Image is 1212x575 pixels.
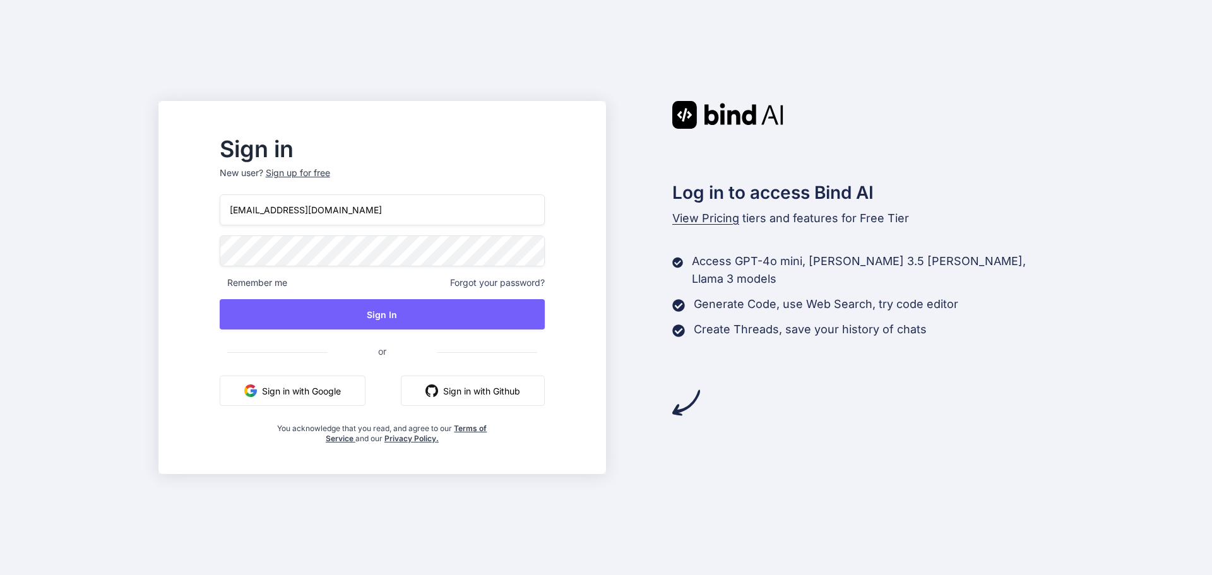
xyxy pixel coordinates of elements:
a: Terms of Service [326,424,487,443]
h2: Log in to access Bind AI [672,179,1054,206]
span: Remember me [220,276,287,289]
p: Generate Code, use Web Search, try code editor [694,295,958,313]
span: or [328,336,437,367]
img: Bind AI logo [672,101,783,129]
img: github [425,384,438,397]
button: Sign In [220,299,545,329]
span: View Pricing [672,211,739,225]
p: Create Threads, save your history of chats [694,321,927,338]
span: Forgot your password? [450,276,545,289]
p: tiers and features for Free Tier [672,210,1054,227]
button: Sign in with Google [220,376,365,406]
img: arrow [672,389,700,417]
div: Sign up for free [266,167,330,179]
a: Privacy Policy. [384,434,439,443]
div: You acknowledge that you read, and agree to our and our [274,416,491,444]
input: Login or Email [220,194,545,225]
p: Access GPT-4o mini, [PERSON_NAME] 3.5 [PERSON_NAME], Llama 3 models [692,252,1054,288]
h2: Sign in [220,139,545,159]
p: New user? [220,167,545,194]
button: Sign in with Github [401,376,545,406]
img: google [244,384,257,397]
